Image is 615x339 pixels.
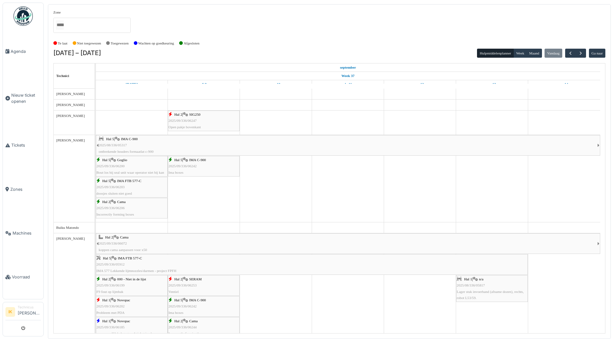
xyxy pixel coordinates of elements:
a: Zones [3,167,43,211]
button: Ga naar [589,49,606,58]
span: [PERSON_NAME] [56,92,85,96]
span: Lager stuk invoerband (afname dozen), rechts, robot L53/59. [457,290,524,300]
span: IMA C-900 [189,298,206,302]
span: Cama [117,200,125,204]
span: Probleem met PDA [96,311,125,315]
label: Te laat [58,41,68,46]
span: Hal 5 [174,298,182,302]
span: Hal 2 [174,277,182,281]
label: Wachten op goedkeuring [138,41,174,46]
span: Hal 5 [106,137,114,141]
span: Ima boxes [169,170,183,174]
span: 2025/09/336/05912 [96,262,125,266]
span: Hal 5 [102,179,110,183]
span: SERAM [189,277,202,281]
span: [PERSON_NAME] [56,237,85,240]
span: doosjes sluiten niet goed [96,191,132,195]
a: 8 september 2025 [338,63,358,72]
span: 2025/08/336/05817 [457,283,485,287]
span: Cama [189,319,197,323]
span: IMA C-900 [189,158,206,162]
span: Ventiel [169,290,179,294]
a: Machines [3,211,43,255]
span: Tickets [11,142,41,148]
a: 14 september 2025 [559,80,570,88]
button: Maand [527,49,542,58]
span: 2025/09/336/06185 [96,325,125,329]
span: 2025/09/336/06206 [96,206,125,210]
div: | [169,318,239,337]
span: [PERSON_NAME] [56,103,85,107]
a: 11 september 2025 [342,80,353,88]
div: Technicus [18,305,41,310]
span: Zones [10,186,41,192]
div: | [457,276,527,301]
li: [PERSON_NAME] [18,305,41,319]
span: [PERSON_NAME] [56,114,85,118]
span: Bout los bij seal unit waar operator niet bij kan [96,170,164,174]
span: ontbrekende houders formaatlat c-900 [99,150,154,153]
span: IMA C-900 [121,137,138,141]
span: 2025/09/336/06253 [169,283,197,287]
a: 12 september 2025 [415,80,426,88]
span: Nieuw ticket openen [11,92,41,104]
span: Hal 5 [103,256,111,260]
span: Ima boxes [169,311,183,315]
span: Hal 2 [174,319,182,323]
div: | [99,136,597,155]
span: Goglio [117,158,127,162]
span: Hal 2 [102,277,110,281]
span: Hal 1 [102,319,110,323]
span: 2025/09/336/06247 [169,119,197,122]
span: F9 fout op lijmbak [96,290,124,294]
span: Technici [56,74,69,78]
a: Voorraad [3,255,43,299]
span: SIG250 [189,112,200,116]
span: Incorrectly forming boxes [96,212,134,216]
span: Agenda [11,48,41,54]
span: Machines [13,230,41,236]
a: IK Technicus[PERSON_NAME] [5,305,41,320]
span: 2025/09/336/06203 [96,185,125,189]
a: 9 september 2025 [199,80,208,88]
a: Agenda [3,29,43,73]
span: 2025/09/336/06072 [99,241,127,245]
a: Week 37 [340,72,356,80]
span: [PERSON_NAME] [56,138,85,142]
span: Hal 1 [102,298,110,302]
h2: [DATE] – [DATE] [53,49,101,57]
span: Incorrectly forming boxes [169,332,206,335]
span: IMA FTB 577-C [118,256,142,260]
button: Volgende [575,49,586,58]
span: Novopac [117,298,130,302]
span: Hal 5 [102,158,110,162]
span: 2025/09/336/06199 [96,283,125,287]
span: Hal 2 [105,235,113,239]
div: | [96,255,527,274]
button: Vorige [565,49,576,58]
span: Novopac [117,319,130,323]
label: Toegewezen [111,41,129,46]
label: Zone [53,10,61,15]
a: Tickets [3,123,43,167]
span: 2025/09/336/06202 [96,304,125,308]
a: 13 september 2025 [487,80,498,88]
label: Niet toegewezen [77,41,101,46]
div: | [96,276,167,295]
span: Hal 5 [174,158,182,162]
span: koppen cama aanpassen voor x50 [99,248,147,252]
div: | [169,157,239,176]
span: Cama [120,235,128,239]
span: Open pakje bovenkant [169,125,201,129]
span: 2025/09/336/06244 [169,325,197,329]
a: 10 september 2025 [270,80,282,88]
div: | [169,297,239,316]
span: Voorraad [12,274,41,280]
button: Vandaag [545,49,562,58]
div: | [96,199,167,218]
div: | [96,297,167,316]
div: | [96,157,167,176]
span: n/a [479,277,483,281]
button: Week [513,49,527,58]
button: Hulpmiddelenplanner [477,49,514,58]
